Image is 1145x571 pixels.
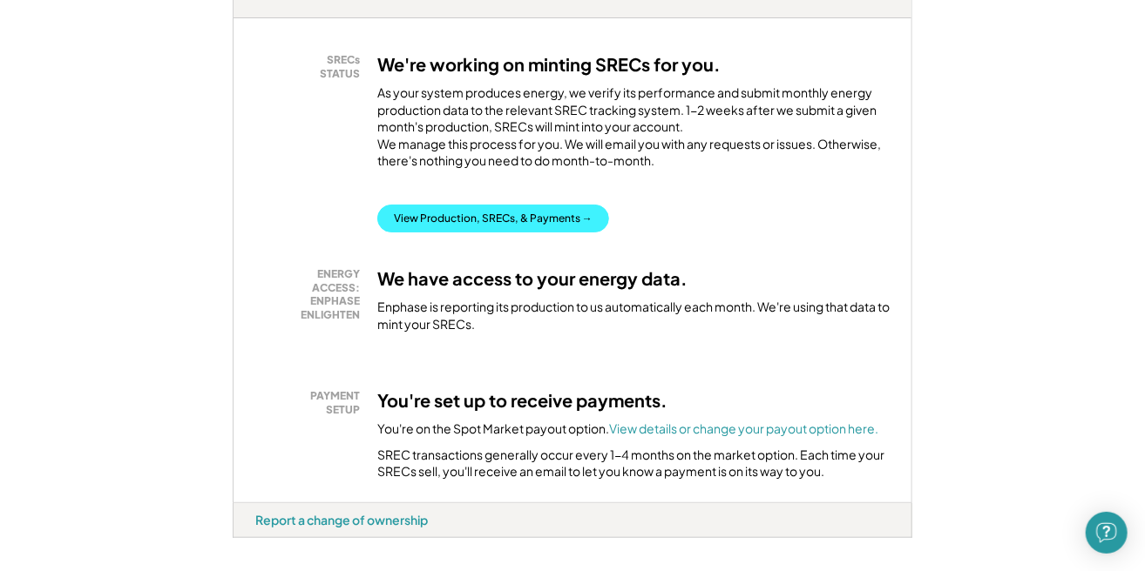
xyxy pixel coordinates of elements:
[1086,512,1128,554] div: Open Intercom Messenger
[233,538,290,545] div: 3fkvr6ls - VA Distributed
[377,420,878,438] div: You're on the Spot Market payout option.
[377,389,667,412] h3: You're set up to receive payments.
[377,267,688,290] h3: We have access to your energy data.
[264,389,360,416] div: PAYMENT SETUP
[264,267,360,321] div: ENERGY ACCESS: ENPHASE ENLIGHTEN
[255,512,428,527] div: Report a change of ownership
[377,84,890,178] div: As your system produces energy, we verify its performance and submit monthly energy production da...
[377,447,890,480] div: SREC transactions generally occur every 1-4 months on the market option. Each time your SRECs sel...
[609,420,878,436] a: View details or change your payout option here.
[377,53,721,76] h3: We're working on minting SRECs for you.
[264,53,360,80] div: SRECs STATUS
[377,205,609,232] button: View Production, SRECs, & Payments →
[377,299,890,333] div: Enphase is reporting its production to us automatically each month. We're using that data to mint...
